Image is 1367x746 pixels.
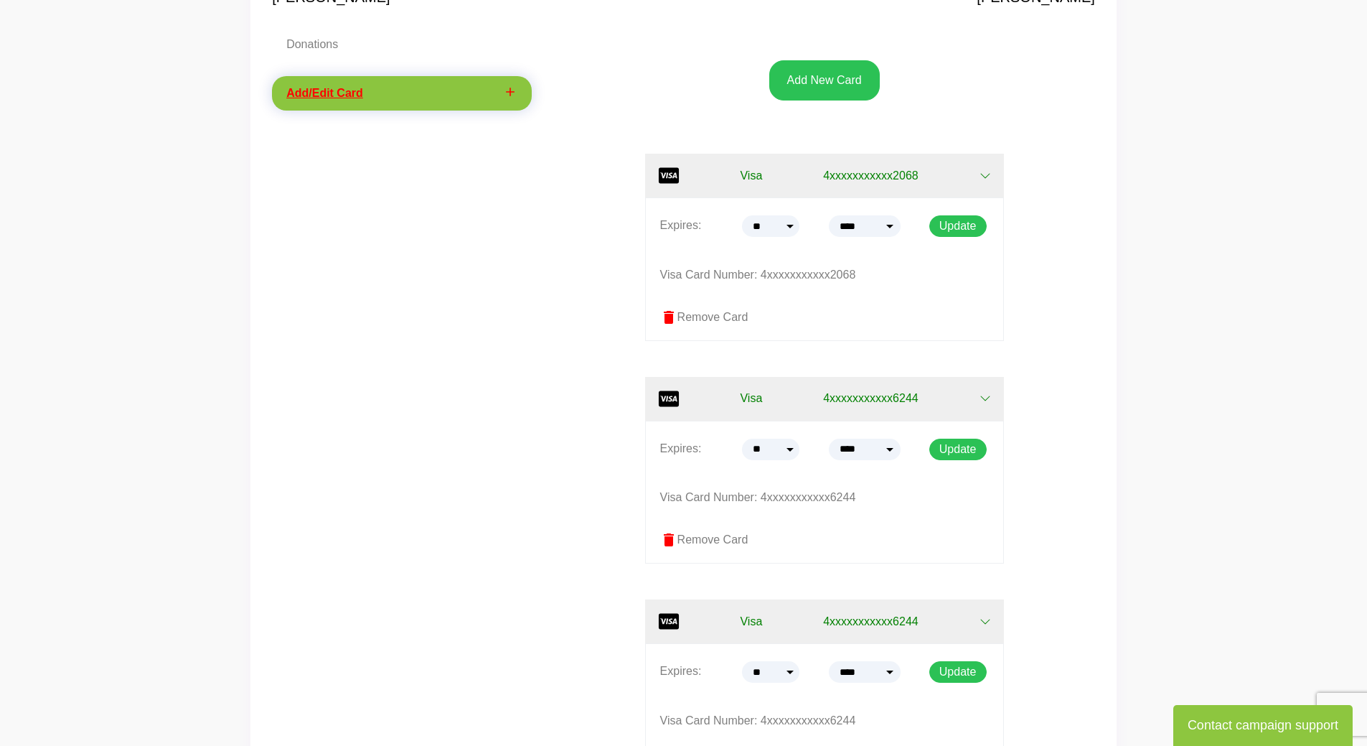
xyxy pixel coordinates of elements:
button: Update [929,661,987,683]
span: delete [660,531,677,549]
i: add [503,85,517,99]
span: Visa [740,167,762,185]
button: Visa 4xxxxxxxxxxx6244 [645,600,1004,643]
label: Remove Card [660,309,989,326]
p: Visa Card Number: 4xxxxxxxxxxx2068 [660,265,989,286]
span: 4xxxxxxxxxxx2068 [823,167,919,185]
button: Visa 4xxxxxxxxxxx2068 [645,154,1004,197]
p: Expires: [660,215,702,236]
button: Update [929,439,987,460]
a: Donations [272,27,532,62]
button: Add New Card [769,60,880,101]
p: Visa Card Number: 4xxxxxxxxxxx6244 [660,711,989,732]
button: Update [929,215,987,237]
button: Contact campaign support [1173,705,1353,746]
a: addAdd/Edit Card [272,76,532,111]
span: delete [660,309,677,326]
span: Visa [740,390,762,407]
label: Remove Card [660,531,989,549]
span: 4xxxxxxxxxxx6244 [823,613,919,630]
button: Visa 4xxxxxxxxxxx6244 [645,377,1004,421]
p: Expires: [660,439,702,460]
span: Add/Edit Card [286,87,363,99]
p: Visa Card Number: 4xxxxxxxxxxx6244 [660,488,989,508]
p: Expires: [660,661,702,682]
span: 4xxxxxxxxxxx6244 [823,390,919,407]
span: Visa [740,613,762,630]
